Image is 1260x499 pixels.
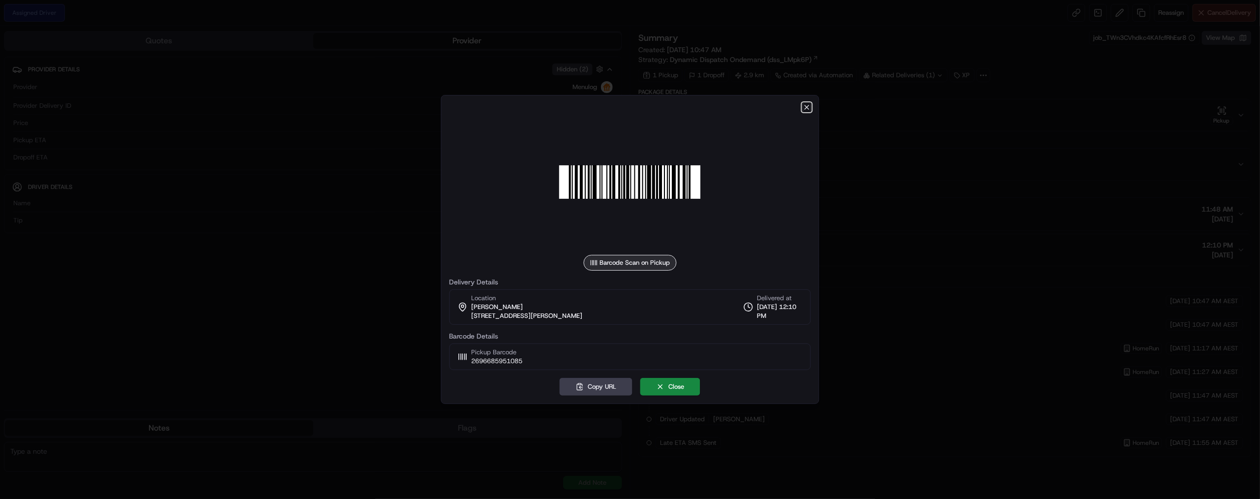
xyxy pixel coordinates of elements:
[450,279,811,285] label: Delivery Details
[79,257,162,275] a: 💻API Documentation
[6,257,79,275] a: 📗Knowledge Base
[560,378,632,396] button: Copy URL
[584,255,677,271] div: Barcode Scan on Pickup
[472,348,523,357] span: Pickup Barcode
[33,222,124,230] div: We're available if you need us!
[167,216,179,227] button: Start new chat
[10,262,18,270] div: 📗
[93,261,158,271] span: API Documentation
[472,294,496,303] span: Location
[757,294,802,303] span: Delivered at
[472,303,523,312] span: [PERSON_NAME]
[20,261,75,271] span: Knowledge Base
[33,213,161,222] div: Start new chat
[10,158,179,174] p: Welcome 👋
[472,357,523,366] span: 2696685951085
[450,333,811,340] label: Barcode Details
[640,378,700,396] button: Close
[83,262,91,270] div: 💻
[26,182,177,192] input: Got a question? Start typing here...
[10,128,30,148] img: Nash
[559,111,701,253] img: barcode_scan_on_pickup image
[472,312,583,320] span: [STREET_ADDRESS][PERSON_NAME]
[757,303,802,320] span: [DATE] 12:10 PM
[69,285,119,293] a: Powered byPylon
[98,285,119,293] span: Pylon
[10,213,28,230] img: 1736555255976-a54dd68f-1ca7-489b-9aae-adbdc363a1c4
